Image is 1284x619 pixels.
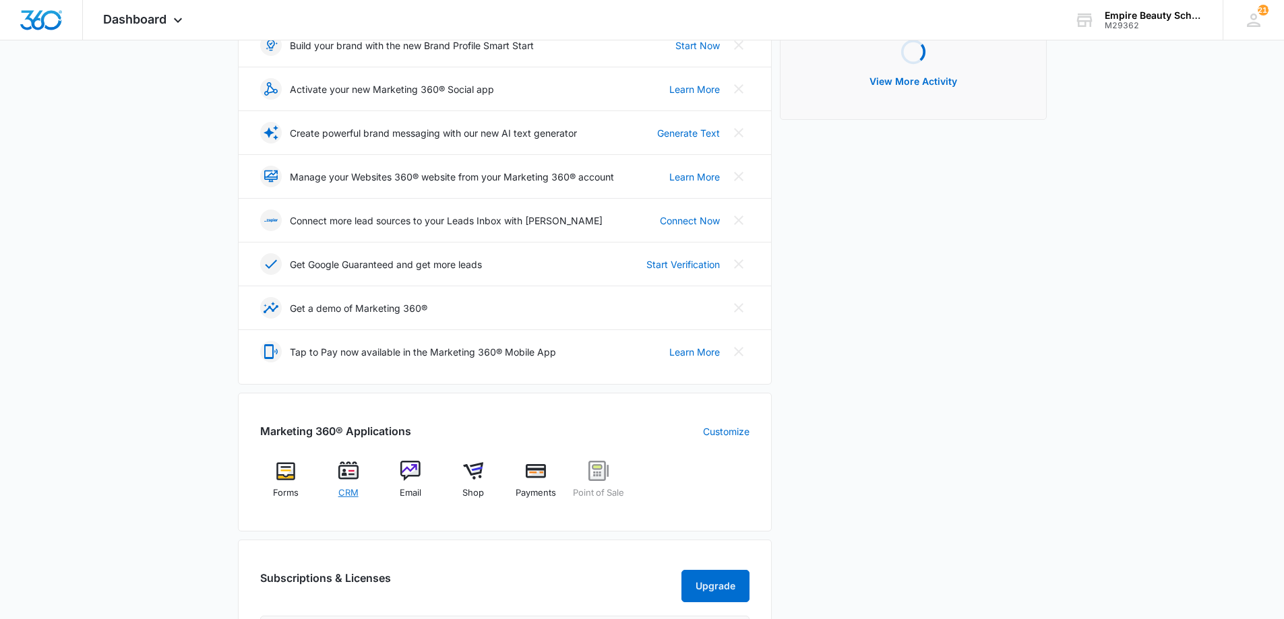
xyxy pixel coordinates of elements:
[728,122,750,143] button: Close
[728,166,750,187] button: Close
[448,461,499,509] a: Shop
[728,253,750,275] button: Close
[681,570,750,602] button: Upgrade
[510,461,562,509] a: Payments
[103,12,166,26] span: Dashboard
[572,461,624,509] a: Point of Sale
[338,486,359,500] span: CRM
[400,486,421,500] span: Email
[1258,5,1268,15] div: notifications count
[290,170,614,184] p: Manage your Websites 360® website from your Marketing 360® account
[290,126,577,140] p: Create powerful brand messaging with our new AI text generator
[290,345,556,359] p: Tap to Pay now available in the Marketing 360® Mobile App
[322,461,374,509] a: CRM
[573,486,624,500] span: Point of Sale
[856,65,971,98] button: View More Activity
[728,78,750,100] button: Close
[1258,5,1268,15] span: 211
[260,423,411,439] h2: Marketing 360® Applications
[516,486,556,500] span: Payments
[646,257,720,271] a: Start Verification
[290,301,427,315] p: Get a demo of Marketing 360®
[703,424,750,438] a: Customize
[273,486,299,500] span: Forms
[669,170,720,184] a: Learn More
[1105,10,1203,21] div: account name
[669,82,720,96] a: Learn More
[669,345,720,359] a: Learn More
[675,38,720,53] a: Start Now
[290,257,482,271] p: Get Google Guaranteed and get more leads
[1105,21,1203,30] div: account id
[657,126,720,140] a: Generate Text
[385,461,437,509] a: Email
[290,38,534,53] p: Build your brand with the new Brand Profile Smart Start
[660,214,720,228] a: Connect Now
[260,461,312,509] a: Forms
[260,570,391,597] h2: Subscriptions & Licenses
[290,82,494,96] p: Activate your new Marketing 360® Social app
[290,214,603,228] p: Connect more lead sources to your Leads Inbox with [PERSON_NAME]
[462,486,484,500] span: Shop
[728,341,750,362] button: Close
[728,297,750,319] button: Close
[728,34,750,56] button: Close
[728,209,750,231] button: Close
